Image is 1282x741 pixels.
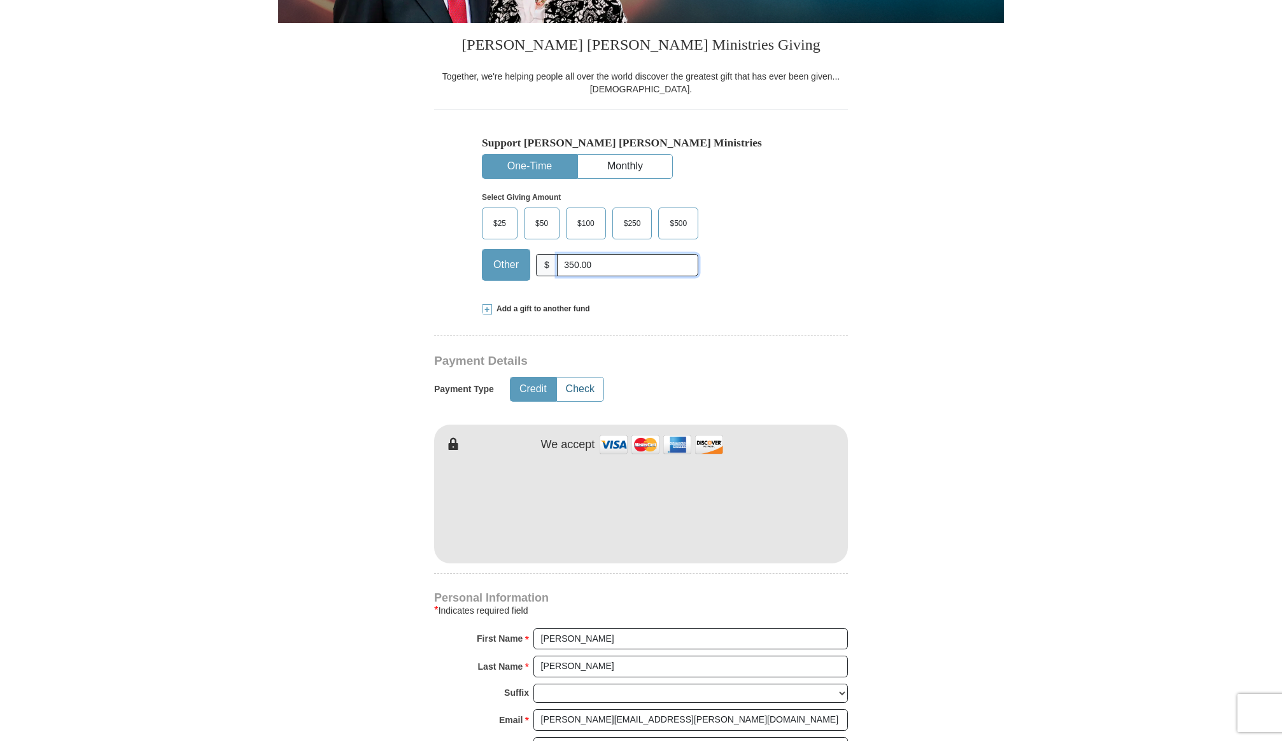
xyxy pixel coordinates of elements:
[482,136,800,150] h5: Support [PERSON_NAME] [PERSON_NAME] Ministries
[557,254,698,276] input: Other Amount
[434,23,848,70] h3: [PERSON_NAME] [PERSON_NAME] Ministries Giving
[487,255,525,274] span: Other
[487,214,512,233] span: $25
[529,214,554,233] span: $50
[541,438,595,452] h4: We accept
[482,193,561,202] strong: Select Giving Amount
[511,378,556,401] button: Credit
[477,630,523,647] strong: First Name
[478,658,523,675] strong: Last Name
[434,384,494,395] h5: Payment Type
[499,711,523,729] strong: Email
[504,684,529,702] strong: Suffix
[617,214,647,233] span: $250
[578,155,672,178] button: Monthly
[536,254,558,276] span: $
[434,603,848,618] div: Indicates required field
[663,214,693,233] span: $500
[434,593,848,603] h4: Personal Information
[492,304,590,314] span: Add a gift to another fund
[598,431,725,458] img: credit cards accepted
[434,354,759,369] h3: Payment Details
[557,378,603,401] button: Check
[483,155,577,178] button: One-Time
[571,214,601,233] span: $100
[434,70,848,95] div: Together, we're helping people all over the world discover the greatest gift that has ever been g...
